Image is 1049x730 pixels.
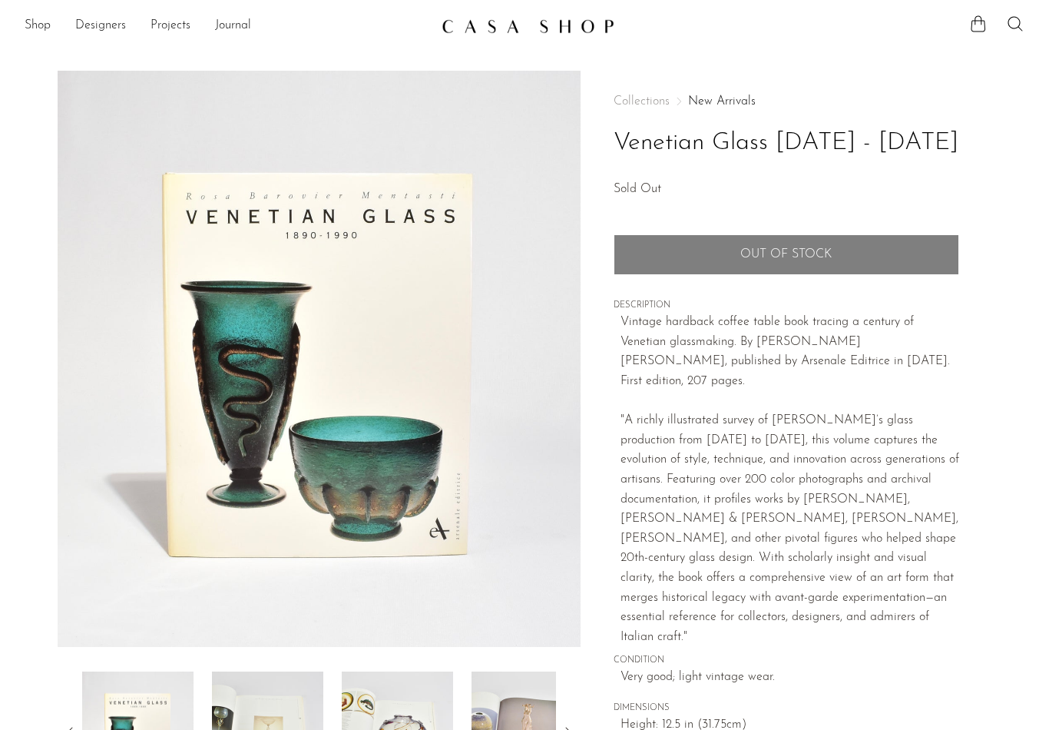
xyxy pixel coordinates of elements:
a: Journal [215,16,251,36]
span: CONDITION [614,654,959,668]
span: Sold Out [614,183,661,195]
a: Designers [75,16,126,36]
a: Projects [151,16,190,36]
nav: Desktop navigation [25,13,429,39]
img: Venetian Glass 1890 - 1990 [58,71,581,647]
nav: Breadcrumbs [614,95,959,108]
span: Collections [614,95,670,108]
button: Add to cart [614,234,959,274]
a: New Arrivals [688,95,756,108]
span: DIMENSIONS [614,702,959,715]
span: Out of stock [740,247,832,262]
span: Very good; light vintage wear. [620,668,959,688]
ul: NEW HEADER MENU [25,13,429,39]
span: DESCRIPTION [614,299,959,313]
p: Vintage hardback coffee table book tracing a century of Venetian glassmaking. By [PERSON_NAME] [P... [620,313,959,647]
a: Shop [25,16,51,36]
h1: Venetian Glass [DATE] - [DATE] [614,124,959,163]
